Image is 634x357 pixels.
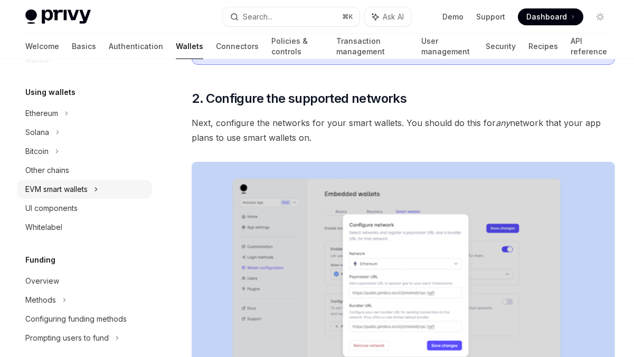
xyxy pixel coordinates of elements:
[17,199,152,218] a: UI components
[496,118,510,128] em: any
[342,13,353,21] span: ⌘ K
[17,310,152,329] a: Configuring funding methods
[526,12,567,22] span: Dashboard
[25,183,88,196] div: EVM smart wallets
[365,7,411,26] button: Ask AI
[336,34,409,59] a: Transaction management
[25,34,59,59] a: Welcome
[25,86,75,99] h5: Using wallets
[486,34,516,59] a: Security
[271,34,324,59] a: Policies & controls
[25,145,49,158] div: Bitcoin
[592,8,609,25] button: Toggle dark mode
[176,34,203,59] a: Wallets
[25,107,58,120] div: Ethereum
[17,272,152,291] a: Overview
[25,164,69,177] div: Other chains
[25,202,78,215] div: UI components
[25,275,59,287] div: Overview
[571,34,609,59] a: API reference
[518,8,583,25] a: Dashboard
[192,90,406,107] span: 2. Configure the supported networks
[25,332,109,344] div: Prompting users to fund
[25,313,127,325] div: Configuring funding methods
[421,34,473,59] a: User management
[109,34,163,59] a: Authentication
[25,294,56,306] div: Methods
[72,34,96,59] a: Basics
[216,34,259,59] a: Connectors
[192,115,615,145] span: Next, configure the networks for your smart wallets. You should do this for network that your app...
[223,7,360,26] button: Search...⌘K
[25,221,62,234] div: Whitelabel
[25,9,91,24] img: light logo
[528,34,558,59] a: Recipes
[383,12,404,22] span: Ask AI
[17,218,152,237] a: Whitelabel
[476,12,505,22] a: Support
[442,12,463,22] a: Demo
[25,254,55,266] h5: Funding
[17,161,152,180] a: Other chains
[243,11,272,23] div: Search...
[25,126,49,139] div: Solana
